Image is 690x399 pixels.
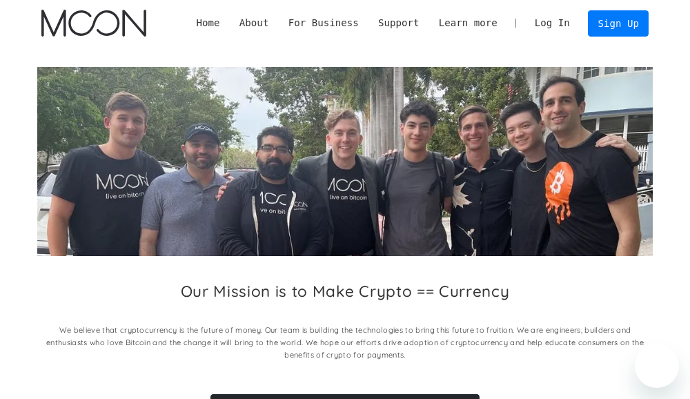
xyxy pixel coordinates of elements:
[525,10,580,36] a: Log In
[439,16,497,30] div: Learn more
[181,282,510,300] h2: Our Mission is to Make Crypto == Currency
[37,324,652,361] p: We believe that cryptocurrency is the future of money. Our team is building the technologies to b...
[368,16,429,30] div: Support
[239,16,269,30] div: About
[635,344,679,388] iframe: Button to launch messaging window
[588,10,649,37] a: Sign Up
[186,16,229,30] a: Home
[429,16,507,30] div: Learn more
[288,16,359,30] div: For Business
[41,10,146,37] a: home
[378,16,420,30] div: Support
[230,16,279,30] div: About
[41,10,146,37] img: Moon Logo
[279,16,368,30] div: For Business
